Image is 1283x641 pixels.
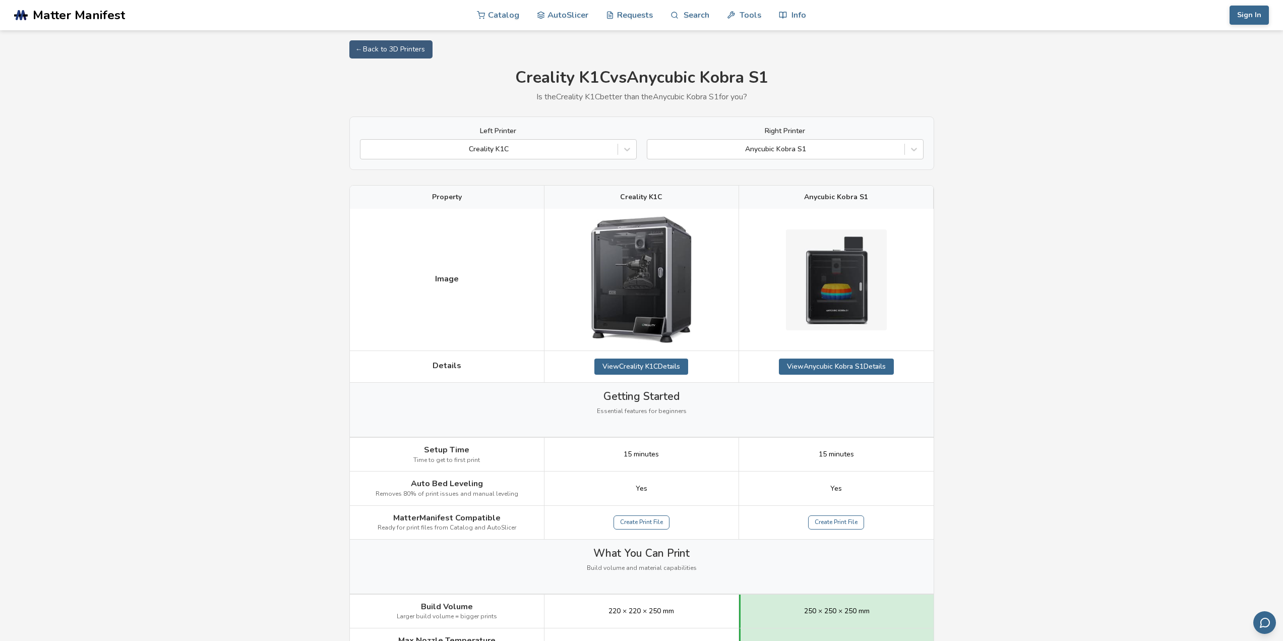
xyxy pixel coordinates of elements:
[614,515,669,530] a: Create Print File
[411,479,483,488] span: Auto Bed Leveling
[349,40,433,59] a: ← Back to 3D Printers
[1253,611,1276,634] button: Send feedback via email
[349,69,934,87] h1: Creality K1C vs Anycubic Kobra S1
[33,8,125,22] span: Matter Manifest
[432,193,462,201] span: Property
[830,485,842,493] span: Yes
[624,450,659,458] span: 15 minutes
[413,457,480,464] span: Time to get to first print
[360,127,637,135] label: Left Printer
[421,602,473,611] span: Build Volume
[435,274,459,283] span: Image
[603,390,680,402] span: Getting Started
[808,515,864,530] a: Create Print File
[786,229,887,330] img: Anycubic Kobra S1
[378,525,516,532] span: Ready for print files from Catalog and AutoSlicer
[819,450,854,458] span: 15 minutes
[349,92,934,101] p: Is the Creality K1C better than the Anycubic Kobra S1 for you?
[647,127,924,135] label: Right Printer
[804,607,870,615] span: 250 × 250 × 250 mm
[804,193,868,201] span: Anycubic Kobra S1
[1230,6,1269,25] button: Sign In
[397,613,497,620] span: Larger build volume = bigger prints
[591,216,692,343] img: Creality K1C
[779,359,894,375] a: ViewAnycubic Kobra S1Details
[620,193,662,201] span: Creality K1C
[636,485,647,493] span: Yes
[594,359,688,375] a: ViewCreality K1CDetails
[365,145,368,153] input: Creality K1C
[376,491,518,498] span: Removes 80% of print issues and manual leveling
[587,565,697,572] span: Build volume and material capabilities
[597,408,687,415] span: Essential features for beginners
[424,445,469,454] span: Setup Time
[433,361,461,370] span: Details
[652,145,654,153] input: Anycubic Kobra S1
[393,513,501,522] span: MatterManifest Compatible
[593,547,690,559] span: What You Can Print
[608,607,674,615] span: 220 × 220 × 250 mm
